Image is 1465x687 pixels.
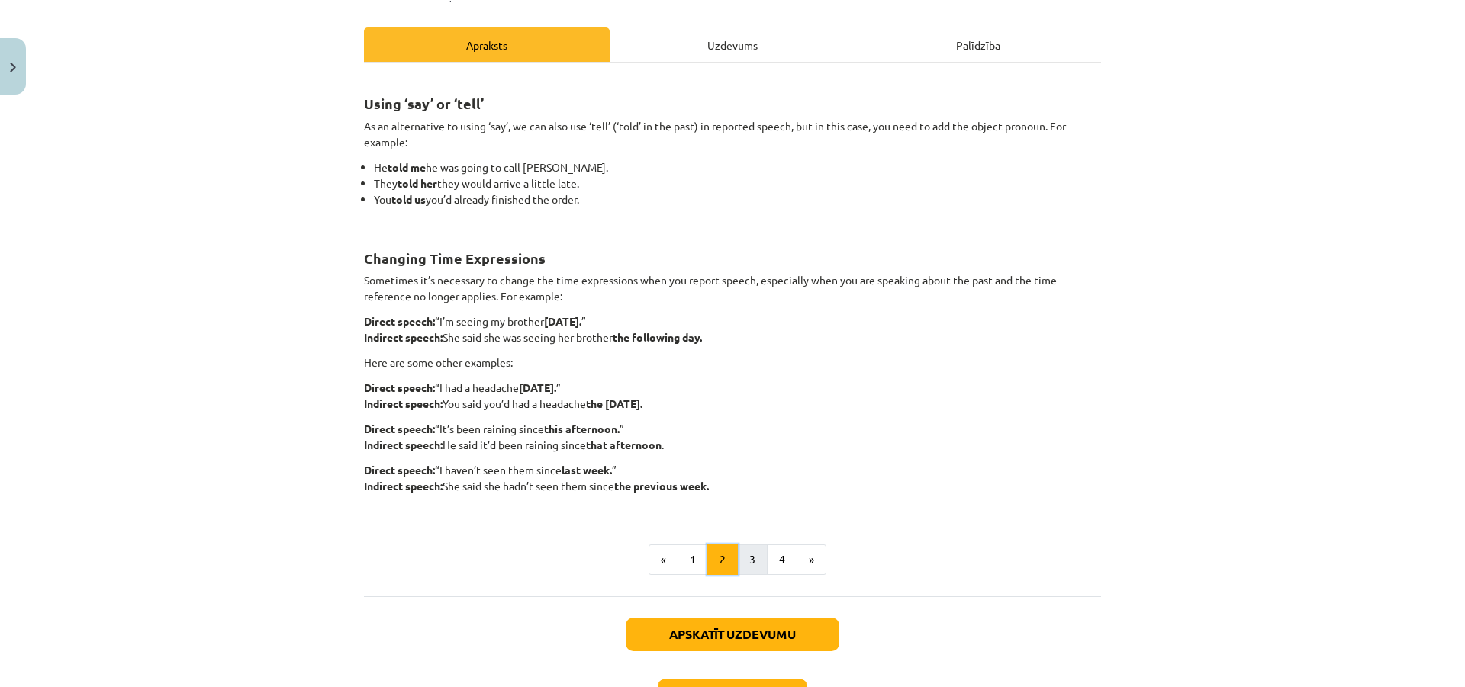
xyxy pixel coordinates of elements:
[10,63,16,72] img: icon-close-lesson-0947bae3869378f0d4975bcd49f059093ad1ed9edebbc8119c70593378902aed.svg
[364,462,1101,510] p: “I haven’t seen them since ” She said she hadn’t seen them since
[364,463,435,477] strong: Direct speech:
[737,544,768,575] button: 3
[364,479,443,493] strong: Indirect speech:
[562,463,612,477] strong: last week.
[364,355,1101,371] p: Here are some other examples:
[544,422,620,435] strong: this afternoon.
[388,160,426,174] strong: told me
[610,27,855,62] div: Uzdevums
[364,313,1101,345] p: “I’m seeing my brother ” She said she was seeing her brother
[613,330,702,344] strong: the following day.
[855,27,1101,62] div: Palīdzība
[364,249,546,267] strong: Changing Time Expressions
[649,544,678,575] button: «
[364,27,610,62] div: Apraksts
[364,380,435,394] strong: Direct speech:
[364,118,1101,150] p: As an alternative to using ‘say’, we can also use ‘tell’ (‘told’ in the past) in reported speech,...
[364,380,1101,412] p: “I had a headache ” You said you’d had a headache
[391,192,426,206] strong: told us
[626,618,839,651] button: Apskatīt uzdevumu
[374,159,1101,175] li: He he was going to call [PERSON_NAME].
[364,330,443,344] strong: Indirect speech:
[398,176,437,190] strong: told her
[586,438,662,451] strong: that afternoon
[364,438,443,451] strong: Indirect speech:
[678,544,708,575] button: 1
[374,191,1101,223] li: You you’d already finished the order.
[364,396,443,410] strong: Indirect speech:
[797,544,826,575] button: »
[364,95,484,112] strong: Using ‘say’ or ‘tell’
[544,314,581,328] strong: [DATE].
[364,422,435,435] strong: Direct speech:
[614,479,709,493] strong: the previous week.
[364,544,1101,575] nav: Page navigation example
[767,544,797,575] button: 4
[364,421,1101,453] p: “It’s been raining since ” He said it’d been raining since .
[586,396,642,410] strong: the [DATE].
[519,380,556,394] strong: [DATE].
[364,272,1101,304] p: Sometimes it’s necessary to change the time expressions when you report speech, especially when y...
[374,175,1101,191] li: They they would arrive a little late.
[364,314,435,328] strong: Direct speech:
[707,544,738,575] button: 2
